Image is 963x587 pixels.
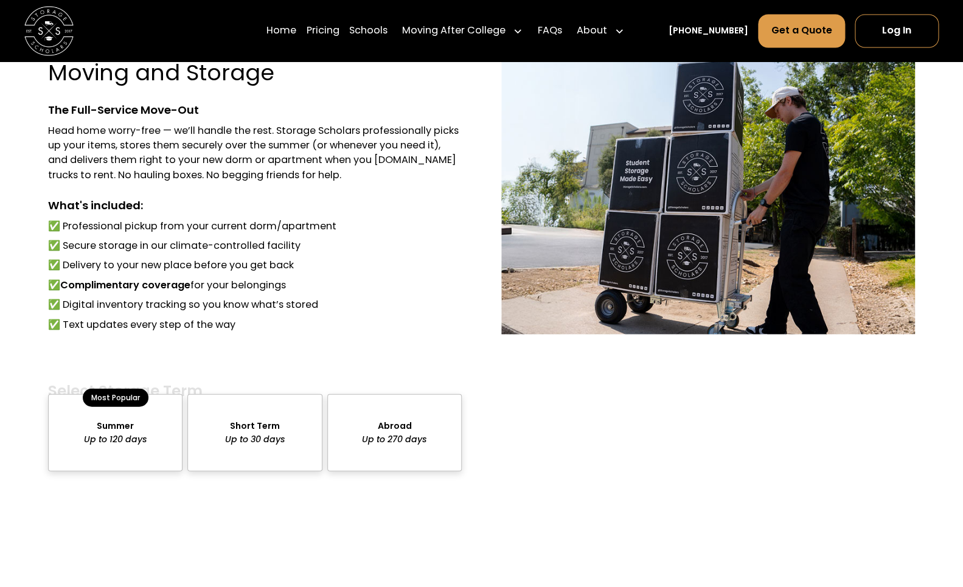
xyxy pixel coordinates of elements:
[60,277,190,291] strong: Complimentary coverage
[758,14,844,47] a: Get a Quote
[572,13,630,48] div: About
[48,297,462,311] li: ✅ Digital inventory tracking so you know what’s stored
[24,6,74,55] img: Storage Scholars main logo
[349,13,388,48] a: Schools
[48,123,462,182] div: Head home worry-free — we’ll handle the rest. Storage Scholars professionally picks up your items...
[48,196,462,213] div: What's included:
[538,13,562,48] a: FAQs
[83,388,148,406] div: Most Popular
[397,13,528,48] div: Moving After College
[48,218,462,233] li: ✅ Professional pickup from your current dorm/apartment
[48,381,462,400] h4: Select Storage Term
[24,6,74,55] a: home
[669,24,748,37] a: [PHONE_NUMBER]
[48,365,915,584] form: package-pricing
[48,277,462,292] li: ✅ for your belongings
[501,60,915,334] img: Storage Scholar
[48,60,274,86] h3: Moving and Storage
[48,101,462,117] div: The Full-Service Move-Out
[577,23,607,38] div: About
[48,317,462,332] li: ✅ Text updates every step of the way
[402,23,506,38] div: Moving After College
[48,238,462,252] li: ✅ Secure storage in our climate-controlled facility
[266,13,296,48] a: Home
[306,13,339,48] a: Pricing
[48,257,462,272] li: ✅ Delivery to your new place before you get back
[855,14,939,47] a: Log In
